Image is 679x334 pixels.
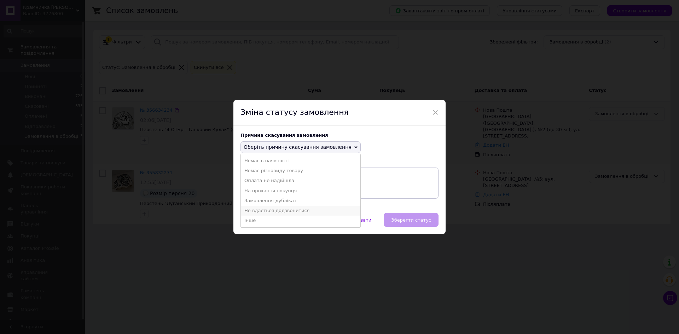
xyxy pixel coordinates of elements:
li: Замовлення-дублікат [241,196,360,206]
li: Оплата не надійшла [241,176,360,186]
li: Немає в наявності [241,156,360,166]
span: Оберіть причину скасування замовлення [244,144,352,150]
li: На прохання покупця [241,186,360,196]
li: Інше [241,216,360,225]
div: Зміна статусу замовлення [233,100,446,125]
span: × [432,106,439,118]
li: Немає різновиду товару [241,166,360,176]
li: Не вдається додзвонитися [241,206,360,216]
div: Причина скасування замовлення [240,133,439,138]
